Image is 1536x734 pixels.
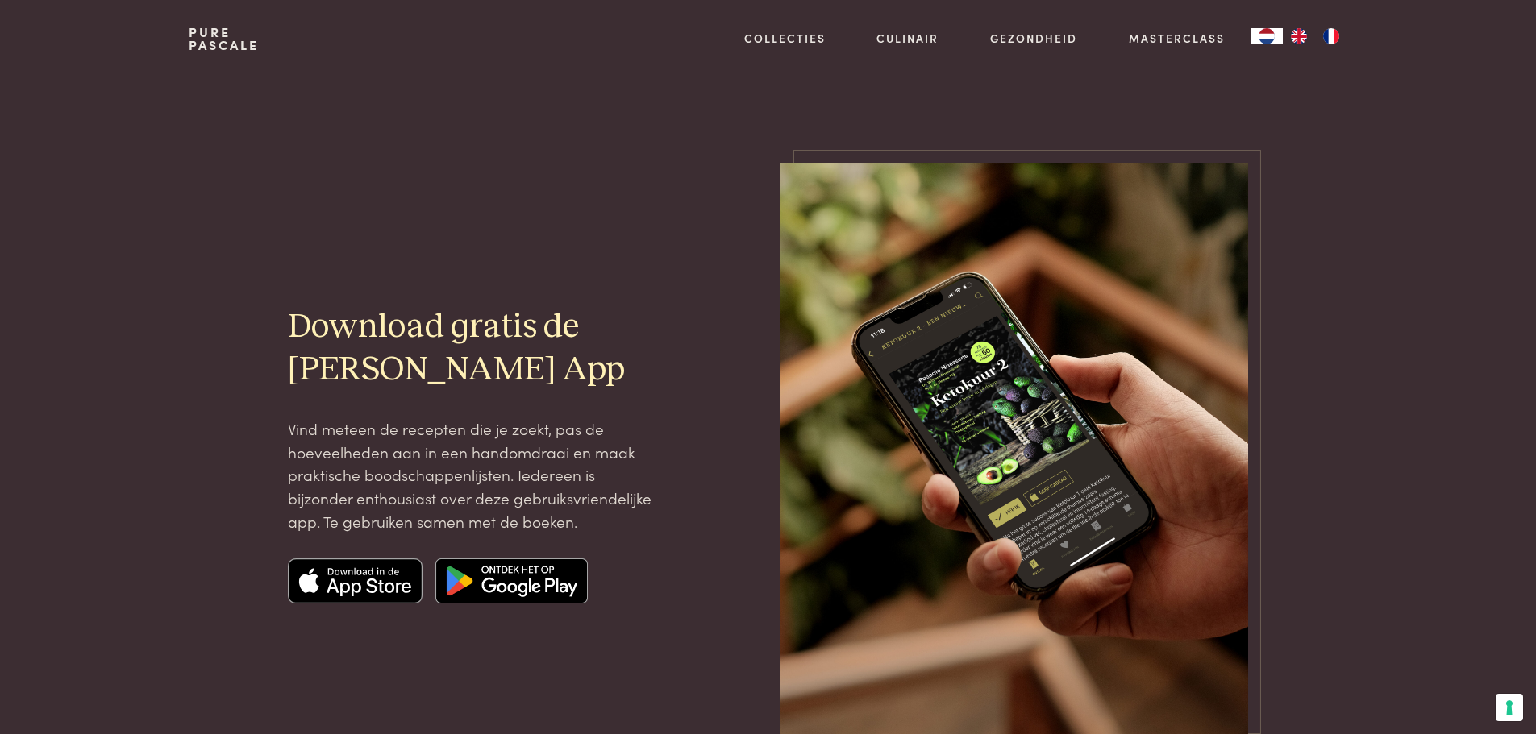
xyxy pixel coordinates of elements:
[990,30,1077,47] a: Gezondheid
[1283,28,1315,44] a: EN
[744,30,826,47] a: Collecties
[189,26,259,52] a: PurePascale
[1315,28,1347,44] a: FR
[876,30,939,47] a: Culinair
[1251,28,1283,44] div: Language
[1496,694,1523,721] button: Uw voorkeuren voor toestemming voor trackingtechnologieën
[288,558,423,603] img: Apple app store
[1283,28,1347,44] ul: Language list
[288,306,657,392] h2: Download gratis de [PERSON_NAME] App
[1129,30,1225,47] a: Masterclass
[1251,28,1347,44] aside: Language selected: Nederlands
[1251,28,1283,44] a: NL
[435,558,588,603] img: Google app store
[288,417,657,533] p: Vind meteen de recepten die je zoekt, pas de hoeveelheden aan in een handomdraai en maak praktisc...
